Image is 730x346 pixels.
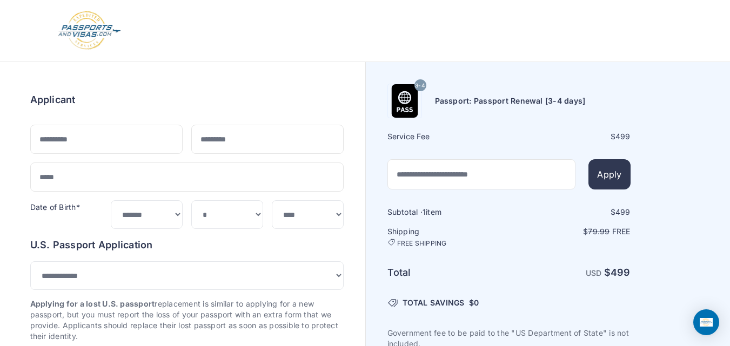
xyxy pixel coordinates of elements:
[693,309,719,335] div: Open Intercom Messenger
[30,298,344,342] p: replacement is similar to applying for a new passport, but you must report the loss of your passp...
[474,298,479,307] span: 0
[387,131,508,142] h6: Service Fee
[510,131,631,142] div: $
[388,84,421,118] img: Product Name
[469,297,479,308] span: $
[423,207,426,216] span: 1
[415,79,425,93] span: 3-4
[615,207,631,216] span: 499
[588,227,610,236] span: 79.99
[30,202,80,212] label: Date of Birth*
[510,226,631,237] p: $
[586,268,602,277] span: USD
[588,159,630,189] button: Apply
[30,92,76,107] h6: Applicant
[612,227,631,236] span: Free
[387,265,508,280] h6: Total
[403,297,465,308] span: TOTAL SAVINGS
[604,267,631,278] strong: $
[615,132,631,141] span: 499
[435,96,586,106] h6: Passport: Passport Renewal [3-4 days]
[30,299,155,308] strong: Applying for a lost U.S. passport
[387,207,508,218] h6: Subtotal · item
[510,207,631,218] div: $
[57,11,122,51] img: Logo
[30,238,344,253] h6: U.S. Passport Application
[611,267,631,278] span: 499
[387,226,508,248] h6: Shipping
[397,239,447,248] span: FREE SHIPPING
